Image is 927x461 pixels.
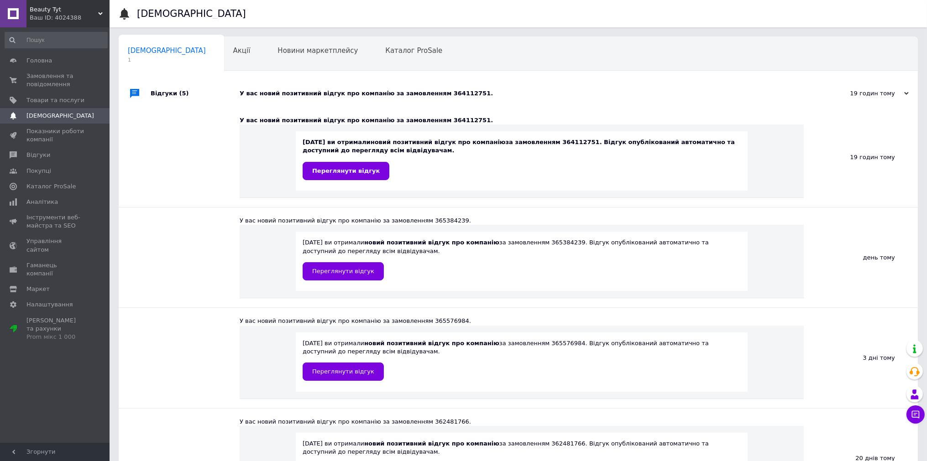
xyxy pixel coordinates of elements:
[26,127,84,144] span: Показники роботи компанії
[26,213,84,230] span: Інструменти веб-майстра та SEO
[303,363,384,381] a: Переглянути відгук
[312,368,374,375] span: Переглянути відгук
[26,333,84,341] div: Prom мікс 1 000
[364,340,499,347] b: новий позитивний відгук про компанію
[371,139,506,145] b: новий позитивний відгук про компанію
[364,440,499,447] b: новий позитивний відгук про компанію
[151,80,240,107] div: Відгуки
[26,167,51,175] span: Покупці
[128,57,206,63] span: 1
[30,5,98,14] span: Beauty Tyt
[179,90,189,97] span: (5)
[26,151,50,159] span: Відгуки
[278,47,358,55] span: Новини маркетплейсу
[26,316,84,342] span: [PERSON_NAME] та рахунки
[804,207,918,307] div: день тому
[804,308,918,408] div: 3 дні тому
[128,47,206,55] span: [DEMOGRAPHIC_DATA]
[26,182,76,191] span: Каталог ProSale
[312,268,374,275] span: Переглянути відгук
[233,47,251,55] span: Акції
[240,217,804,225] div: У вас новий позитивний відгук про компанію за замовленням 365384239.
[26,237,84,254] span: Управління сайтом
[26,261,84,278] span: Гаманець компанії
[240,317,804,325] div: У вас новий позитивний відгук про компанію за замовленням 365576984.
[26,300,73,309] span: Налаштування
[26,112,94,120] span: [DEMOGRAPHIC_DATA]
[30,14,110,22] div: Ваш ID: 4024388
[240,116,804,124] div: У вас новий позитивний відгук про компанію за замовленням 364112751.
[303,262,384,280] a: Переглянути відгук
[303,339,741,381] div: [DATE] ви отримали за замовленням 365576984. Відгук опублікований автоматично та доступний до пер...
[240,418,804,426] div: У вас новий позитивний відгук про компанію за замовленням 362481766.
[303,238,741,280] div: [DATE] ви отримали за замовленням 365384239. Відгук опублікований автоматично та доступний до пер...
[303,138,741,180] div: [DATE] ви отримали за замовленням 364112751. Відгук опублікований автоматично та доступний до пер...
[303,162,389,180] a: Переглянути відгук
[26,96,84,104] span: Товари та послуги
[5,32,108,48] input: Пошук
[26,285,50,293] span: Маркет
[26,57,52,65] span: Головна
[817,89,909,98] div: 19 годин тому
[26,72,84,88] span: Замовлення та повідомлення
[312,167,380,174] span: Переглянути відгук
[906,405,925,424] button: Чат з покупцем
[137,8,246,19] h1: [DEMOGRAPHIC_DATA]
[804,107,918,207] div: 19 годин тому
[385,47,442,55] span: Каталог ProSale
[26,198,58,206] span: Аналітика
[240,89,817,98] div: У вас новий позитивний відгук про компанію за замовленням 364112751.
[364,239,499,246] b: новий позитивний відгук про компанію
